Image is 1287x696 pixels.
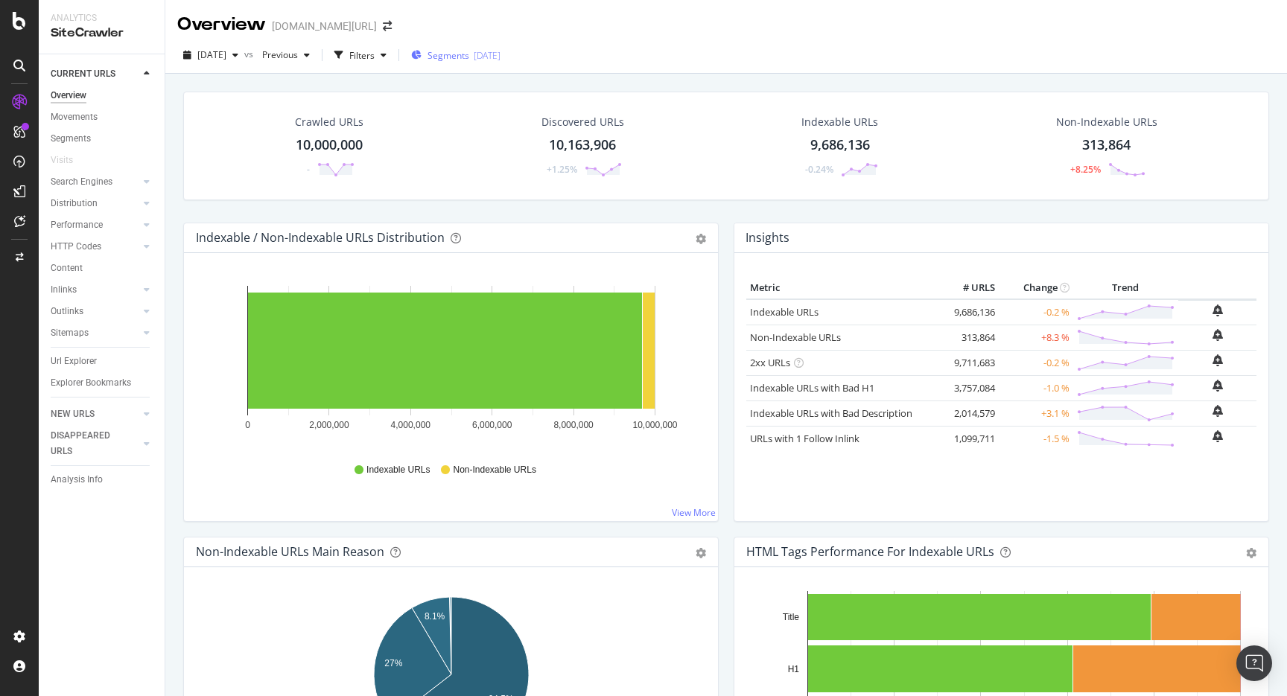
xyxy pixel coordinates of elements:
text: 6,000,000 [472,420,512,430]
text: 8,000,000 [553,420,594,430]
div: Search Engines [51,174,112,190]
td: -0.2 % [999,350,1073,375]
a: Distribution [51,196,139,211]
div: NEW URLS [51,406,95,422]
div: gear [696,548,706,558]
div: Indexable / Non-Indexable URLs Distribution [196,230,445,245]
div: Indexable URLs [801,115,878,130]
div: CURRENT URLS [51,66,115,82]
div: Discovered URLs [541,115,624,130]
a: Movements [51,109,154,125]
a: DISAPPEARED URLS [51,428,139,459]
div: Inlinks [51,282,77,298]
div: Content [51,261,83,276]
h4: Insights [746,228,789,248]
a: Explorer Bookmarks [51,375,154,391]
div: +8.25% [1070,163,1101,176]
div: Non-Indexable URLs [1056,115,1157,130]
text: 8.1% [425,611,445,622]
span: Non-Indexable URLs [453,464,536,476]
div: Performance [51,217,103,233]
div: Movements [51,109,98,125]
td: 9,711,683 [939,350,999,375]
a: Overview [51,88,154,103]
a: Search Engines [51,174,139,190]
span: Indexable URLs [366,464,430,476]
div: 9,686,136 [810,135,870,155]
td: 3,757,084 [939,375,999,400]
a: Segments [51,131,154,147]
div: 313,864 [1082,135,1131,155]
div: Explorer Bookmarks [51,375,131,391]
div: HTML Tags Performance for Indexable URLs [746,544,994,559]
button: [DATE] [177,43,244,67]
td: 313,864 [939,325,999,350]
th: Change [999,277,1073,299]
text: H1 [788,664,800,674]
button: Filters [328,43,393,67]
a: Visits [51,153,88,168]
a: Inlinks [51,282,139,298]
a: Indexable URLs [750,305,819,319]
a: URLs with 1 Follow Inlink [750,432,859,445]
td: -0.2 % [999,299,1073,325]
div: [DOMAIN_NAME][URL] [272,19,377,33]
div: Overview [51,88,86,103]
div: bell-plus [1213,380,1223,392]
a: NEW URLS [51,406,139,422]
div: Non-Indexable URLs Main Reason [196,544,384,559]
div: Overview [177,12,266,37]
button: Segments[DATE] [405,43,506,67]
th: # URLS [939,277,999,299]
a: Outlinks [51,304,139,319]
div: gear [1246,548,1256,558]
div: SiteCrawler [51,25,153,42]
div: - [307,163,310,176]
div: 10,000,000 [296,135,363,155]
td: +8.3 % [999,325,1073,350]
a: Content [51,261,154,276]
div: Segments [51,131,91,147]
text: 10,000,000 [632,420,677,430]
div: Analysis Info [51,472,103,488]
div: Filters [349,49,375,62]
td: 2,014,579 [939,400,999,426]
text: 0 [245,420,250,430]
div: bell-plus [1213,354,1223,366]
div: Sitemaps [51,325,89,341]
a: Indexable URLs with Bad H1 [750,381,874,395]
td: +3.1 % [999,400,1073,426]
div: HTTP Codes [51,239,101,255]
div: Crawled URLs [295,115,363,130]
span: Previous [256,48,298,61]
div: bell-plus [1213,304,1223,316]
span: 2025 Sep. 2nd [197,48,226,61]
button: Previous [256,43,316,67]
text: 27% [384,658,402,668]
div: Url Explorer [51,354,97,369]
div: Visits [51,153,73,168]
a: Non-Indexable URLs [750,331,841,344]
a: Url Explorer [51,354,154,369]
td: -1.5 % [999,426,1073,451]
a: Indexable URLs with Bad Description [750,406,912,420]
span: vs [244,48,256,60]
div: Open Intercom Messenger [1236,645,1272,681]
th: Metric [746,277,939,299]
div: -0.24% [805,163,833,176]
td: 1,099,711 [939,426,999,451]
a: CURRENT URLS [51,66,139,82]
div: Outlinks [51,304,83,319]
div: DISAPPEARED URLS [51,428,126,459]
div: [DATE] [474,49,500,62]
div: Analytics [51,12,153,25]
text: Title [783,612,800,622]
div: +1.25% [547,163,577,176]
div: 10,163,906 [549,135,616,155]
th: Trend [1073,277,1178,299]
text: 4,000,000 [391,420,431,430]
a: Sitemaps [51,325,139,341]
div: arrow-right-arrow-left [383,21,392,31]
div: Distribution [51,196,98,211]
div: bell-plus [1213,405,1223,417]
